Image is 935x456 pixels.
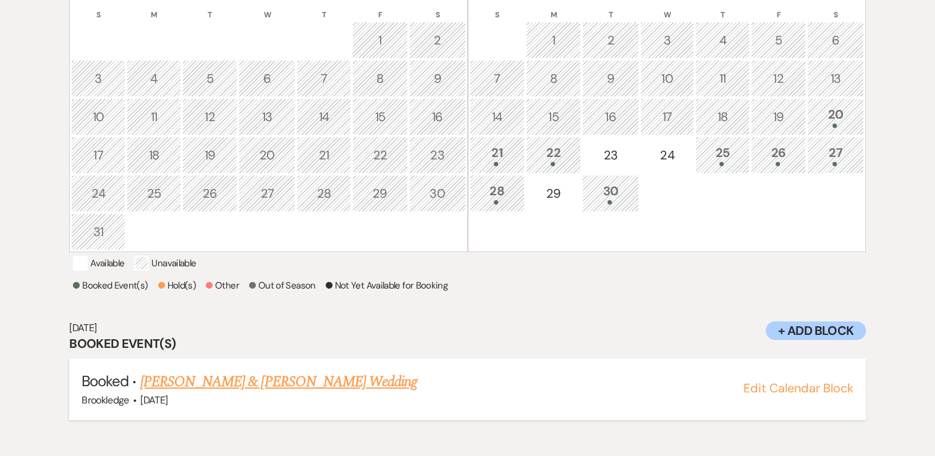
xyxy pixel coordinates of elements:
[82,371,129,391] span: Booked
[303,146,344,164] div: 21
[82,394,129,407] span: Brookledge
[476,182,518,205] div: 28
[476,69,518,88] div: 7
[702,143,743,166] div: 25
[476,108,518,126] div: 14
[647,69,688,88] div: 10
[814,105,857,128] div: 20
[702,108,743,126] div: 18
[766,321,866,340] button: + Add Block
[589,31,632,49] div: 2
[533,31,574,49] div: 1
[589,146,632,164] div: 23
[589,182,632,205] div: 30
[647,108,688,126] div: 17
[758,31,799,49] div: 5
[78,222,119,241] div: 31
[814,143,857,166] div: 27
[416,146,459,164] div: 23
[359,69,401,88] div: 8
[758,143,799,166] div: 26
[303,108,344,126] div: 14
[589,108,632,126] div: 16
[189,108,231,126] div: 12
[133,184,174,203] div: 25
[743,382,853,394] button: Edit Calendar Block
[140,371,417,393] a: [PERSON_NAME] & [PERSON_NAME] Wedding
[245,184,289,203] div: 27
[416,31,459,49] div: 2
[326,278,447,293] p: Not Yet Available for Booking
[206,278,239,293] p: Other
[69,321,866,335] h6: [DATE]
[133,69,174,88] div: 4
[303,69,344,88] div: 7
[416,108,459,126] div: 16
[78,146,119,164] div: 17
[140,394,167,407] span: [DATE]
[359,184,401,203] div: 29
[359,108,401,126] div: 15
[73,278,148,293] p: Booked Event(s)
[133,146,174,164] div: 18
[758,108,799,126] div: 19
[533,143,574,166] div: 22
[814,31,857,49] div: 6
[134,256,196,271] p: Unavailable
[589,69,632,88] div: 9
[303,184,344,203] div: 28
[533,108,574,126] div: 15
[189,69,231,88] div: 5
[69,335,866,352] h3: Booked Event(s)
[249,278,316,293] p: Out of Season
[245,108,289,126] div: 13
[245,69,289,88] div: 6
[73,256,124,271] p: Available
[533,184,574,203] div: 29
[78,184,119,203] div: 24
[416,184,459,203] div: 30
[78,69,119,88] div: 3
[647,31,688,49] div: 3
[158,278,197,293] p: Hold(s)
[359,146,401,164] div: 22
[814,69,857,88] div: 13
[702,31,743,49] div: 4
[758,69,799,88] div: 12
[78,108,119,126] div: 10
[133,108,174,126] div: 11
[189,146,231,164] div: 19
[189,184,231,203] div: 26
[359,31,401,49] div: 1
[476,143,518,166] div: 21
[416,69,459,88] div: 9
[647,146,688,164] div: 24
[245,146,289,164] div: 20
[533,69,574,88] div: 8
[702,69,743,88] div: 11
